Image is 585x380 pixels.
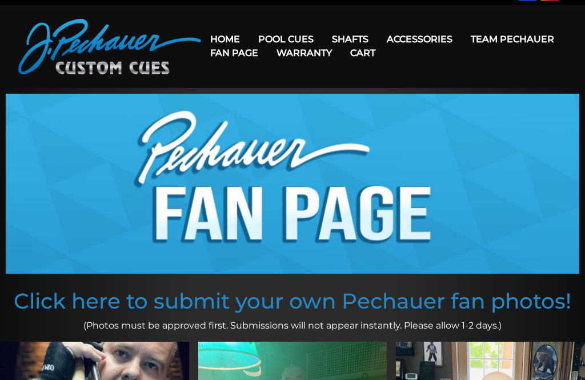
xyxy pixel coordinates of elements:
[201,38,267,67] a: Fan Page
[341,38,384,67] a: Cart
[201,25,249,54] a: Home
[378,25,462,54] a: Accessories
[267,38,341,67] a: Warranty
[462,25,563,54] a: Team Pechauer
[249,25,323,54] a: Pool Cues
[323,25,378,54] a: Shafts
[14,288,571,314] a: Click here to submit your own Pechauer fan photos!
[18,19,201,74] img: Pechauer Custom Cues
